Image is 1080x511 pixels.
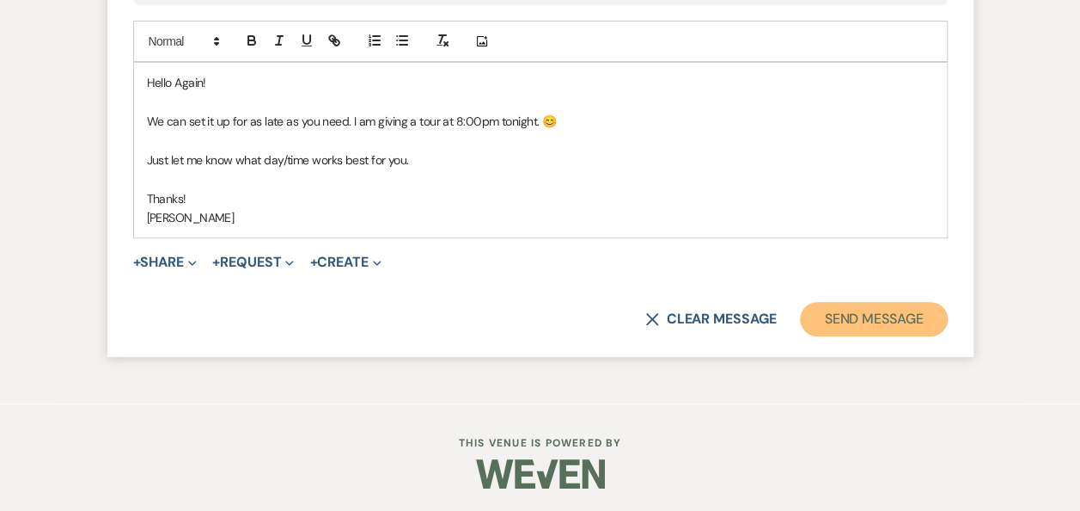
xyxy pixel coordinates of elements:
button: Send Message [800,302,947,336]
img: Weven Logo [476,444,605,504]
p: Just let me know what day/time works best for you. [147,151,934,169]
button: Clear message [645,312,776,326]
p: We can set it up for as late as you need. I am giving a tour at 8:00pm tonight. 😊 [147,112,934,131]
p: Hello Again! [147,73,934,92]
span: + [309,255,317,269]
button: Create [309,255,381,269]
p: [PERSON_NAME] [147,208,934,227]
span: + [212,255,220,269]
button: Request [212,255,294,269]
p: Thanks! [147,189,934,208]
button: Share [133,255,198,269]
span: + [133,255,141,269]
